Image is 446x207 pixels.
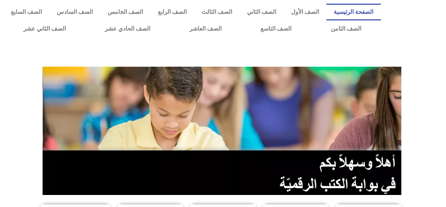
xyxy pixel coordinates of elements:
[239,4,283,20] a: الصف الثاني
[241,20,311,37] a: الصف التاسع
[85,20,170,37] a: الصف الحادي عشر
[194,4,239,20] a: الصف الثالث
[151,4,194,20] a: الصف الرابع
[4,4,49,20] a: الصف السابع
[311,20,381,37] a: الصف الثامن
[283,4,326,20] a: الصف الأول
[326,4,381,20] a: الصفحة الرئيسية
[4,20,85,37] a: الصف الثاني عشر
[49,4,100,20] a: الصف السادس
[170,20,241,37] a: الصف العاشر
[100,4,151,20] a: الصف الخامس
